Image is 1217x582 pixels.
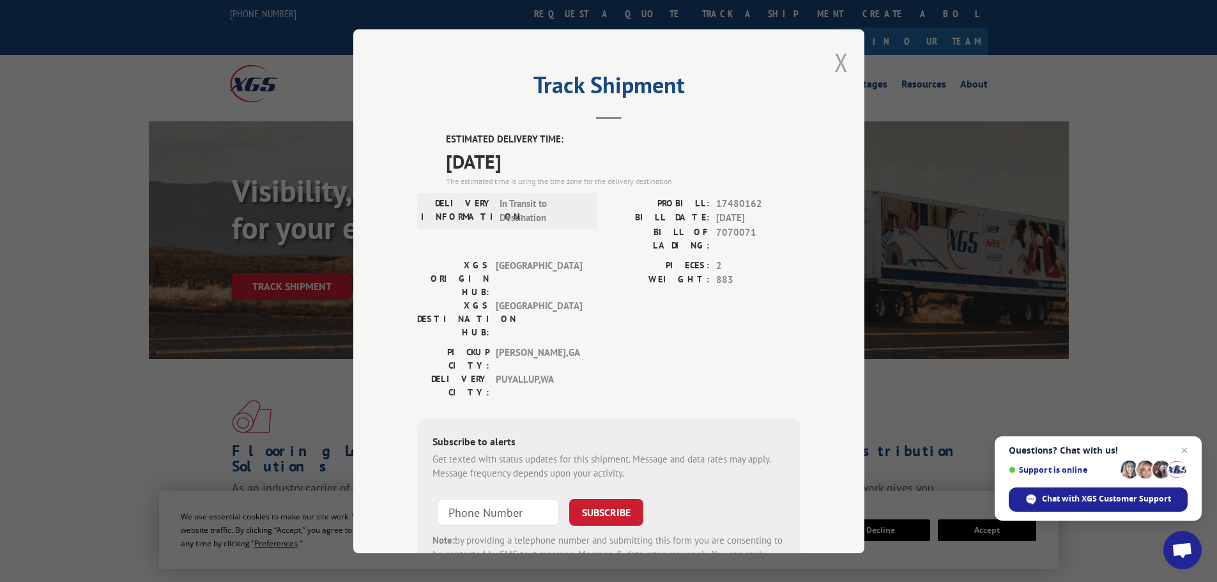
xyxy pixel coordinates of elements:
input: Phone Number [438,498,559,525]
span: 17480162 [716,196,800,211]
label: ESTIMATED DELIVERY TIME: [446,132,800,147]
div: The estimated time is using the time zone for the delivery destination. [446,175,800,187]
span: [GEOGRAPHIC_DATA] [496,298,582,339]
label: WEIGHT: [609,273,710,287]
label: DELIVERY INFORMATION: [421,196,493,225]
label: PROBILL: [609,196,710,211]
button: SUBSCRIBE [569,498,643,525]
div: Open chat [1163,531,1202,569]
label: XGS ORIGIN HUB: [417,258,489,298]
strong: Note: [432,533,455,546]
label: BILL DATE: [609,211,710,226]
label: PIECES: [609,258,710,273]
label: BILL OF LADING: [609,225,710,252]
span: Support is online [1009,465,1116,475]
span: 883 [716,273,800,287]
div: Chat with XGS Customer Support [1009,487,1188,512]
h2: Track Shipment [417,76,800,100]
span: 7070071 [716,225,800,252]
span: [GEOGRAPHIC_DATA] [496,258,582,298]
span: 2 [716,258,800,273]
span: [DATE] [716,211,800,226]
span: [PERSON_NAME] , GA [496,345,582,372]
span: [DATE] [446,146,800,175]
label: DELIVERY CITY: [417,372,489,399]
div: Subscribe to alerts [432,433,785,452]
span: In Transit to Destination [500,196,586,225]
button: Close modal [834,45,848,79]
span: PUYALLUP , WA [496,372,582,399]
div: Get texted with status updates for this shipment. Message and data rates may apply. Message frequ... [432,452,785,480]
div: by providing a telephone number and submitting this form you are consenting to be contacted by SM... [432,533,785,576]
span: Questions? Chat with us! [1009,445,1188,456]
label: XGS DESTINATION HUB: [417,298,489,339]
label: PICKUP CITY: [417,345,489,372]
span: Close chat [1177,443,1192,458]
span: Chat with XGS Customer Support [1042,493,1171,505]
